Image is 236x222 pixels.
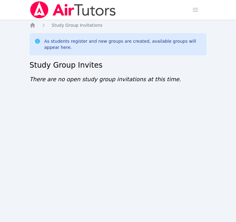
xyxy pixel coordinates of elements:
[52,22,102,28] a: Study Group Invitations
[29,60,206,70] h2: Study Group Invites
[29,1,116,18] img: Air Tutors
[29,76,181,82] span: There are no open study group invitations at this time.
[44,38,202,50] div: As students register and new groups are created, available groups will appear here.
[29,22,206,28] nav: Breadcrumb
[52,23,102,28] span: Study Group Invitations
